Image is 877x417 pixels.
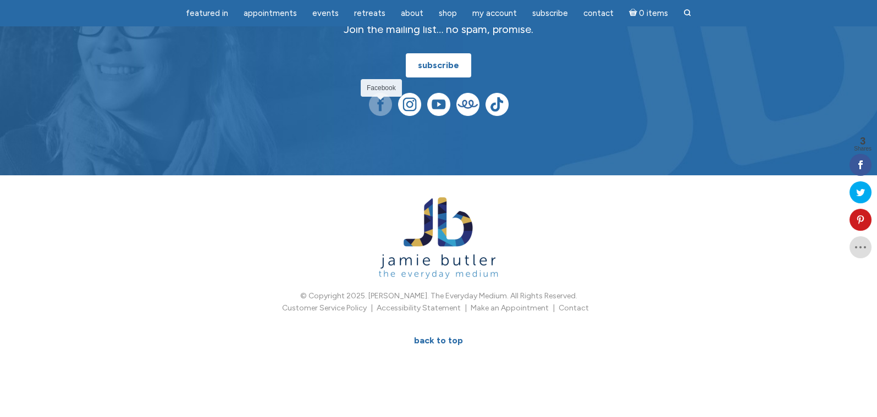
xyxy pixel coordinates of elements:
p: © Copyright 2025. [PERSON_NAME]. The Everyday Medium. All Rights Reserved. [142,290,736,302]
a: Customer Service Policy [282,303,367,313]
span: Retreats [354,8,385,18]
a: Jamie Butler. The Everyday Medium [379,265,498,275]
img: YouTube [427,93,450,116]
a: Retreats [348,3,392,24]
span: Shop [439,8,457,18]
span: About [401,8,423,18]
span: 3 [854,136,872,146]
span: Shares [854,146,872,152]
span: Appointments [244,8,297,18]
a: subscribe [406,53,471,77]
a: Subscribe [526,3,575,24]
a: Contact [559,303,589,313]
span: My Account [472,8,517,18]
a: Cart0 items [622,2,675,24]
a: Accessibility Statement [377,303,461,313]
img: Teespring [456,93,479,116]
a: About [394,3,430,24]
a: Events [306,3,345,24]
img: Jamie Butler. The Everyday Medium [379,197,498,279]
span: Subscribe [532,8,568,18]
a: Contact [577,3,620,24]
span: 0 items [639,9,668,18]
span: Contact [583,8,614,18]
div: Facebook [361,79,402,97]
p: Join the mailing list… no spam, promise. [244,21,634,38]
span: featured in [186,8,228,18]
img: Instagram [398,93,421,116]
img: TikTok [486,93,509,116]
a: Make an Appointment [471,303,549,313]
span: Events [312,8,339,18]
img: Facebook [369,93,392,116]
a: My Account [466,3,523,24]
i: Cart [629,8,639,18]
a: featured in [179,3,235,24]
a: Appointments [237,3,304,24]
a: Shop [432,3,464,24]
a: BACK TO TOP [402,329,475,353]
